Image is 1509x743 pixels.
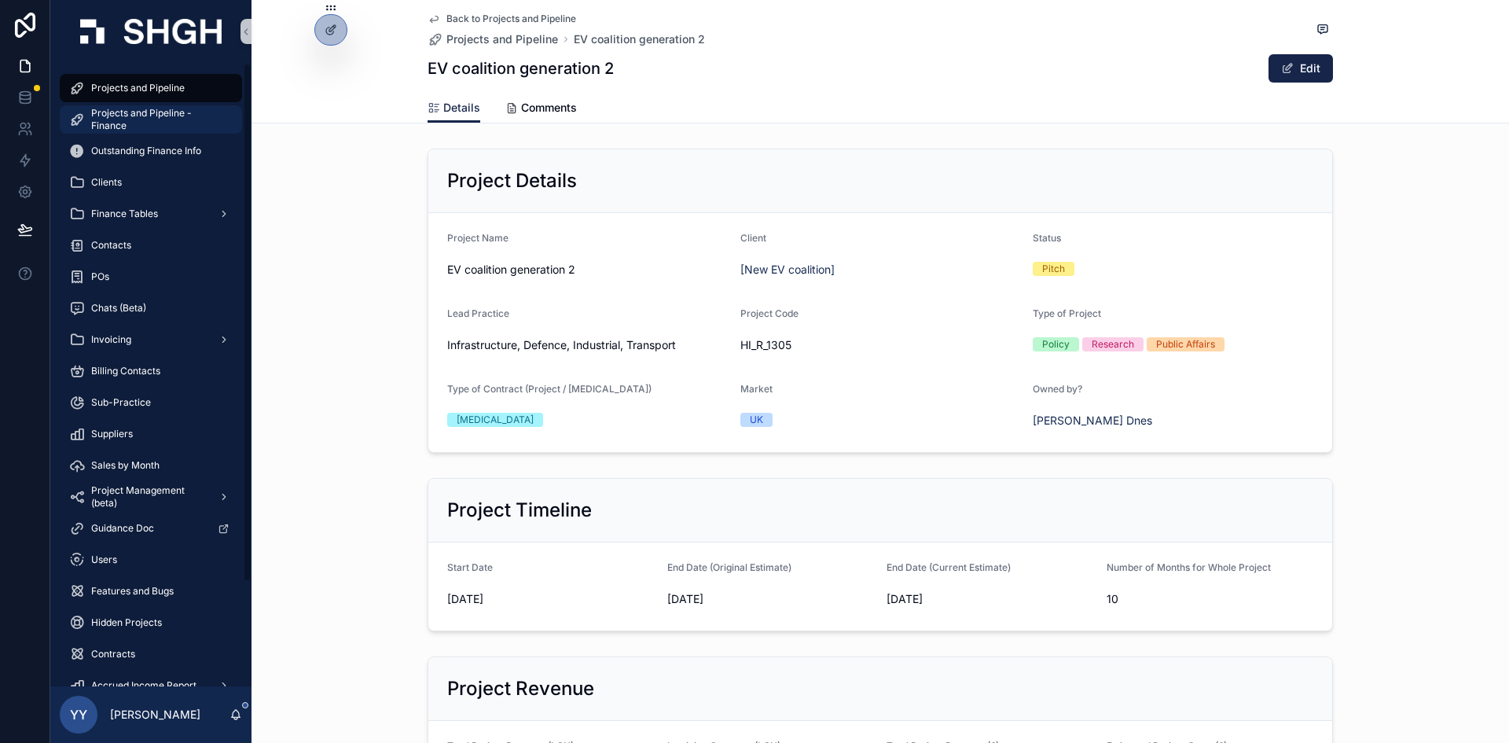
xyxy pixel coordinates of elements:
[60,263,242,291] a: POs
[428,57,614,79] h1: EV coalition generation 2
[91,239,131,252] span: Contacts
[1033,307,1101,319] span: Type of Project
[60,546,242,574] a: Users
[91,648,135,660] span: Contracts
[1042,262,1065,276] div: Pitch
[91,585,174,598] span: Features and Bugs
[574,31,705,47] a: EV coalition generation 2
[60,137,242,165] a: Outstanding Finance Info
[60,671,242,700] a: Accrued Income Report
[887,561,1011,573] span: End Date (Current Estimate)
[91,176,122,189] span: Clients
[740,307,799,319] span: Project Code
[91,616,162,629] span: Hidden Projects
[740,262,835,278] a: [New EV coalition]
[110,707,200,723] p: [PERSON_NAME]
[91,333,131,346] span: Invoicing
[1156,337,1215,351] div: Public Affairs
[91,428,133,440] span: Suppliers
[60,609,242,637] a: Hidden Projects
[60,326,242,354] a: Invoicing
[91,522,154,535] span: Guidance Doc
[91,459,160,472] span: Sales by Month
[91,365,160,377] span: Billing Contacts
[60,294,242,322] a: Chats (Beta)
[667,561,791,573] span: End Date (Original Estimate)
[1107,591,1314,607] span: 10
[91,302,146,314] span: Chats (Beta)
[447,383,652,395] span: Type of Contract (Project / [MEDICAL_DATA])
[428,31,558,47] a: Projects and Pipeline
[91,484,206,509] span: Project Management (beta)
[447,591,655,607] span: [DATE]
[60,640,242,668] a: Contracts
[91,554,117,566] span: Users
[750,413,763,427] div: UK
[70,705,87,724] span: YY
[457,413,534,427] div: [MEDICAL_DATA]
[521,100,577,116] span: Comments
[60,577,242,605] a: Features and Bugs
[447,232,509,244] span: Project Name
[1033,413,1152,429] a: [PERSON_NAME] Dnes
[60,200,242,228] a: Finance Tables
[740,337,1021,353] span: HI_R_1305
[447,337,676,353] span: Infrastructure, Defence, Industrial, Transport
[50,63,251,686] div: scrollable content
[91,145,201,157] span: Outstanding Finance Info
[91,208,158,220] span: Finance Tables
[60,74,242,102] a: Projects and Pipeline
[80,19,222,44] img: App logo
[1107,561,1271,573] span: Number of Months for Whole Project
[447,498,592,523] h2: Project Timeline
[1092,337,1134,351] div: Research
[446,31,558,47] span: Projects and Pipeline
[667,591,875,607] span: [DATE]
[91,270,109,283] span: POs
[60,105,242,134] a: Projects and Pipeline - Finance
[740,383,773,395] span: Market
[447,676,594,701] h2: Project Revenue
[60,420,242,448] a: Suppliers
[60,451,242,480] a: Sales by Month
[60,168,242,197] a: Clients
[60,357,242,385] a: Billing Contacts
[1269,54,1333,83] button: Edit
[447,561,493,573] span: Start Date
[91,107,226,132] span: Projects and Pipeline - Finance
[60,514,242,543] a: Guidance Doc
[505,94,577,125] a: Comments
[447,307,509,319] span: Lead Practice
[60,388,242,417] a: Sub-Practice
[1033,383,1082,395] span: Owned by?
[91,679,196,692] span: Accrued Income Report
[60,231,242,259] a: Contacts
[887,591,1094,607] span: [DATE]
[1033,232,1061,244] span: Status
[428,13,576,25] a: Back to Projects and Pipeline
[447,262,728,278] span: EV coalition generation 2
[447,168,577,193] h2: Project Details
[443,100,480,116] span: Details
[428,94,480,123] a: Details
[91,396,151,409] span: Sub-Practice
[446,13,576,25] span: Back to Projects and Pipeline
[60,483,242,511] a: Project Management (beta)
[740,232,766,244] span: Client
[1042,337,1070,351] div: Policy
[91,82,185,94] span: Projects and Pipeline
